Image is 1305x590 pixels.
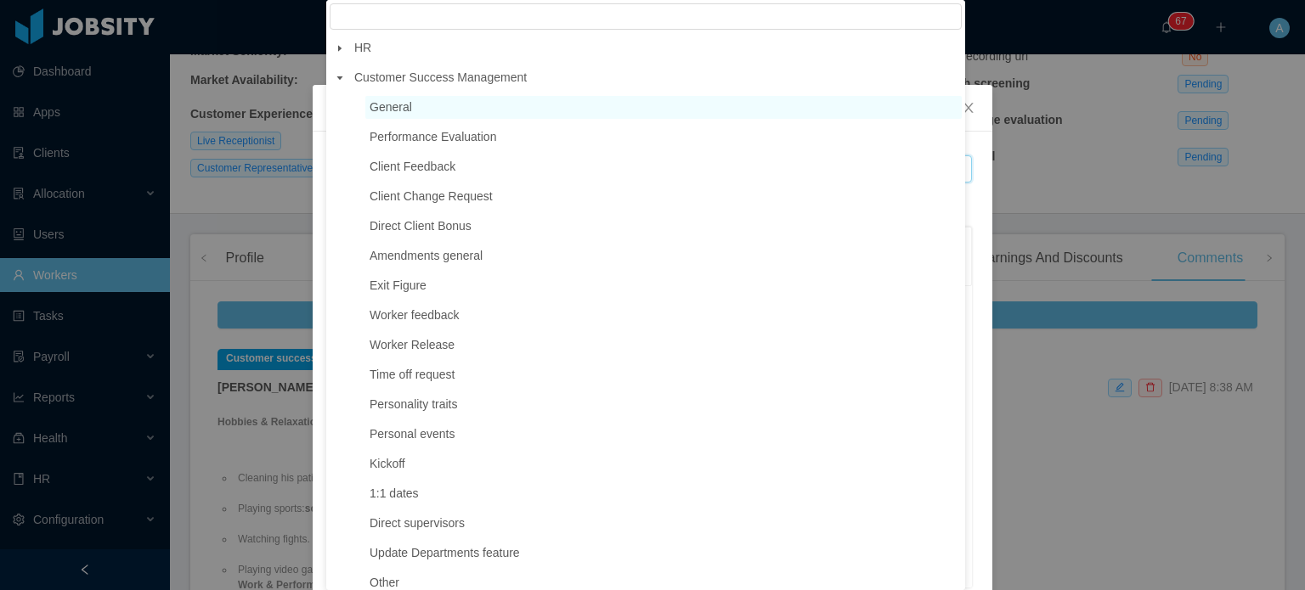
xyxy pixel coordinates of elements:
span: Personality traits [365,393,962,416]
span: Exit Figure [365,274,962,297]
span: Performance Evaluation [365,126,962,149]
span: Personal events [365,423,962,446]
span: Worker Release [370,338,455,351]
input: filter select [330,3,962,30]
span: Time off request [365,363,962,386]
span: Direct supervisors [370,516,465,530]
span: Time off request [370,368,455,381]
span: Client Change Request [365,185,962,208]
span: Worker feedback [365,304,962,327]
span: Worker Release [365,334,962,357]
span: Customer Success Management [350,66,962,89]
span: Client Change Request [370,189,493,203]
span: General [365,96,962,119]
button: Close [945,85,992,132]
span: Direct Client Bonus [365,215,962,238]
i: icon: caret-down [336,44,344,53]
span: General [370,100,412,114]
span: 1:1 dates [370,486,419,500]
span: Exit Figure [370,278,427,292]
span: 1:1 dates [365,482,962,505]
span: Client Feedback [365,155,962,178]
span: Update Departments feature [365,542,962,565]
span: HR [350,37,962,59]
span: Amendments general [365,244,962,267]
span: Kickoff [370,457,405,470]
span: Update Departments feature [370,546,520,559]
span: Amendments general [370,249,483,262]
span: Client Feedback [370,160,455,173]
span: Kickoff [365,452,962,475]
span: Personality traits [370,397,457,411]
i: icon: close [962,101,975,115]
span: Direct supervisors [365,512,962,535]
span: Performance Evaluation [370,130,496,143]
span: Personal events [370,427,455,441]
span: Worker feedback [370,308,460,322]
i: icon: caret-down [336,74,344,82]
span: Other [370,576,399,589]
span: HR [354,41,371,54]
span: Customer Success Management [354,70,527,84]
span: Direct Client Bonus [370,219,472,233]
